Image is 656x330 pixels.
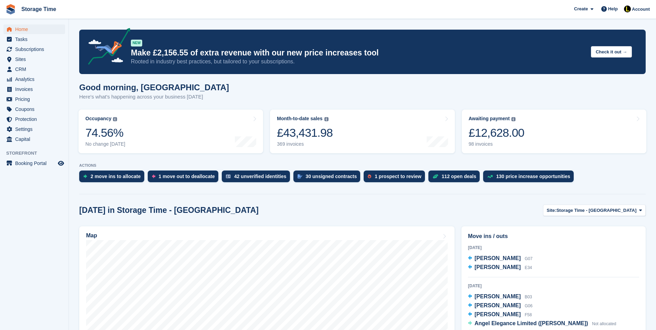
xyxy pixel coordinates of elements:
p: Here's what's happening across your business [DATE] [79,93,229,101]
h2: Map [86,233,97,239]
a: menu [3,34,65,44]
span: Not allocated [592,321,616,326]
a: menu [3,104,65,114]
img: price_increase_opportunities-93ffe204e8149a01c8c9dc8f82e8f89637d9d84a8eef4429ea346261dce0b2c0.svg [487,175,493,178]
div: [DATE] [468,245,639,251]
div: 42 unverified identities [234,174,287,179]
img: move_ins_to_allocate_icon-fdf77a2bb77ea45bf5b3d319d69a93e2d87916cf1d5bf7949dd705db3b84f3ca.svg [83,174,87,178]
a: Preview store [57,159,65,167]
img: icon-info-grey-7440780725fd019a000dd9b08b2336e03edf1995a4989e88bcd33f0948082b44.svg [324,117,329,121]
span: Help [608,6,618,12]
div: 74.56% [85,126,125,140]
span: Booking Portal [15,158,56,168]
a: menu [3,74,65,84]
a: menu [3,64,65,74]
a: 30 unsigned contracts [293,171,364,186]
a: menu [3,94,65,104]
button: Site: Storage Time - [GEOGRAPHIC_DATA] [543,205,646,216]
img: deal-1b604bf984904fb50ccaf53a9ad4b4a5d6e5aea283cecdc64d6e3604feb123c2.svg [433,174,438,179]
span: Tasks [15,34,56,44]
span: CRM [15,64,56,74]
div: No change [DATE] [85,141,125,147]
a: 1 prospect to review [364,171,428,186]
span: Subscriptions [15,44,56,54]
a: menu [3,158,65,168]
span: Angel Elegance Limited ([PERSON_NAME]) [475,320,588,326]
span: Create [574,6,588,12]
div: 130 price increase opportunities [496,174,570,179]
p: Make £2,156.55 of extra revenue with our new price increases tool [131,48,585,58]
span: F58 [525,312,532,317]
div: [DATE] [468,283,639,289]
a: Angel Elegance Limited ([PERSON_NAME]) Not allocated [468,319,616,328]
span: [PERSON_NAME] [475,255,521,261]
span: Storage Time - [GEOGRAPHIC_DATA] [556,207,637,214]
img: verify_identity-adf6edd0f0f0b5bbfe63781bf79b02c33cf7c696d77639b501bdc392416b5a36.svg [226,174,231,178]
div: 30 unsigned contracts [306,174,357,179]
img: icon-info-grey-7440780725fd019a000dd9b08b2336e03edf1995a4989e88bcd33f0948082b44.svg [511,117,516,121]
a: [PERSON_NAME] F58 [468,310,532,319]
a: 1 move out to deallocate [148,171,222,186]
span: [PERSON_NAME] [475,264,521,270]
span: Storefront [6,150,69,157]
div: 1 prospect to review [375,174,421,179]
p: Rooted in industry best practices, but tailored to your subscriptions. [131,58,585,65]
a: menu [3,124,65,134]
img: stora-icon-8386f47178a22dfd0bd8f6a31ec36ba5ce8667c1dd55bd0f319d3a0aa187defe.svg [6,4,16,14]
p: ACTIONS [79,163,646,168]
h2: [DATE] in Storage Time - [GEOGRAPHIC_DATA] [79,206,259,215]
img: icon-info-grey-7440780725fd019a000dd9b08b2336e03edf1995a4989e88bcd33f0948082b44.svg [113,117,117,121]
h2: Move ins / outs [468,232,639,240]
a: [PERSON_NAME] E34 [468,263,532,272]
a: Occupancy 74.56% No change [DATE] [79,110,263,153]
a: menu [3,54,65,64]
span: [PERSON_NAME] [475,302,521,308]
h1: Good morning, [GEOGRAPHIC_DATA] [79,83,229,92]
a: Month-to-date sales £43,431.98 369 invoices [270,110,455,153]
span: E34 [525,265,532,270]
img: prospect-51fa495bee0391a8d652442698ab0144808aea92771e9ea1ae160a38d050c398.svg [368,174,371,178]
span: Capital [15,134,56,144]
a: Storage Time [19,3,59,15]
img: contract_signature_icon-13c848040528278c33f63329250d36e43548de30e8caae1d1a13099fd9432cc5.svg [298,174,302,178]
a: menu [3,24,65,34]
span: [PERSON_NAME] [475,311,521,317]
span: Invoices [15,84,56,94]
a: [PERSON_NAME] G06 [468,301,532,310]
a: 112 open deals [428,171,483,186]
a: [PERSON_NAME] B03 [468,292,532,301]
span: Site: [547,207,556,214]
div: Awaiting payment [469,116,510,122]
div: 112 open deals [442,174,476,179]
div: 369 invoices [277,141,333,147]
span: G06 [525,303,533,308]
img: Laaibah Sarwar [624,6,631,12]
span: B03 [525,295,532,299]
div: £12,628.00 [469,126,524,140]
span: Home [15,24,56,34]
a: [PERSON_NAME] G07 [468,254,532,263]
div: 2 move ins to allocate [91,174,141,179]
span: Sites [15,54,56,64]
a: menu [3,134,65,144]
a: menu [3,44,65,54]
div: 98 invoices [469,141,524,147]
a: menu [3,114,65,124]
img: move_outs_to_deallocate_icon-f764333ba52eb49d3ac5e1228854f67142a1ed5810a6f6cc68b1a99e826820c5.svg [152,174,155,178]
div: NEW [131,40,142,47]
button: Check it out → [591,46,632,58]
img: price-adjustments-announcement-icon-8257ccfd72463d97f412b2fc003d46551f7dbcb40ab6d574587a9cd5c0d94... [82,28,131,67]
a: 42 unverified identities [222,171,293,186]
div: Month-to-date sales [277,116,322,122]
div: Occupancy [85,116,111,122]
div: 1 move out to deallocate [159,174,215,179]
a: 130 price increase opportunities [483,171,577,186]
span: Account [632,6,650,13]
a: menu [3,84,65,94]
span: Protection [15,114,56,124]
span: Analytics [15,74,56,84]
a: Awaiting payment £12,628.00 98 invoices [462,110,646,153]
div: £43,431.98 [277,126,333,140]
span: Settings [15,124,56,134]
span: [PERSON_NAME] [475,293,521,299]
